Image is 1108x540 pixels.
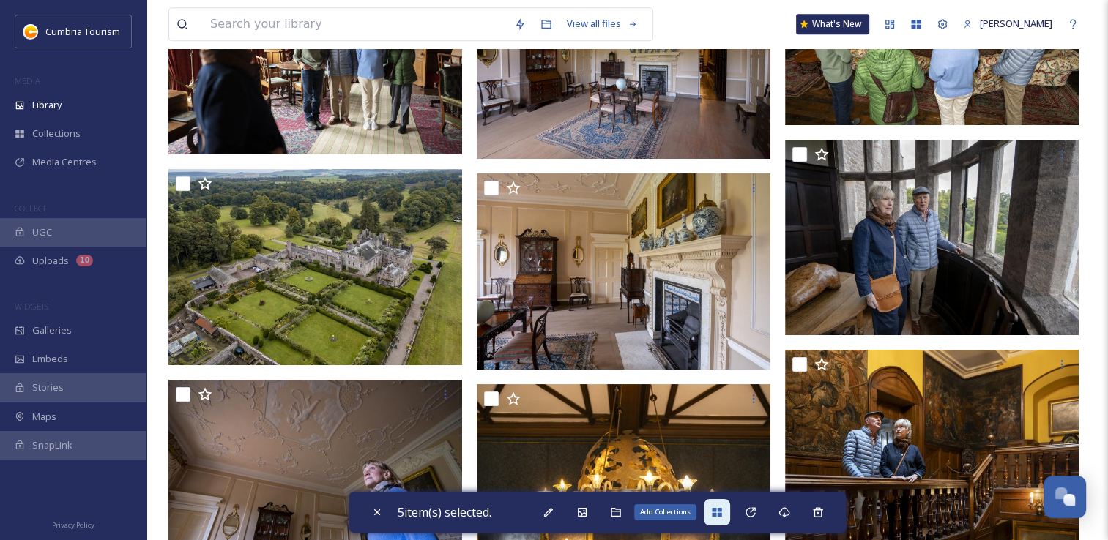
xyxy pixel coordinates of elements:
[559,10,645,38] a: View all files
[32,127,81,140] span: Collections
[477,173,770,370] img: CUMBRIATOURISM_240924_PaulMitchell_Hutton_In_The_Forest-142.jpg
[32,410,56,424] span: Maps
[32,323,72,337] span: Galleries
[52,520,94,530] span: Privacy Policy
[785,140,1079,336] img: CUMBRIATOURISM_240924_PaulMitchell_Hutton_In_The_Forest-67.jpg
[203,8,507,40] input: Search your library
[32,438,72,452] span: SnapLink
[52,515,94,533] a: Privacy Policy
[45,25,120,38] span: Cumbria Tourism
[32,155,97,169] span: Media Centres
[980,17,1052,30] span: [PERSON_NAME]
[76,255,93,266] div: 10
[796,14,869,34] a: What's New
[1044,476,1086,518] button: Open Chat
[15,203,46,214] span: COLLECT
[23,24,38,39] img: images.jpg
[32,352,68,366] span: Embeds
[956,10,1060,38] a: [PERSON_NAME]
[32,225,52,239] span: UGC
[32,380,64,394] span: Stories
[32,254,69,268] span: Uploads
[32,98,62,112] span: Library
[634,504,696,520] div: Add Collections
[15,301,48,312] span: WIDGETS
[168,169,462,365] img: CUMBRIATOURISM_240924_PaulMitchell_Hutton_In_The_Forest-12.jpg
[398,504,491,520] span: 5 item(s) selected.
[15,75,40,86] span: MEDIA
